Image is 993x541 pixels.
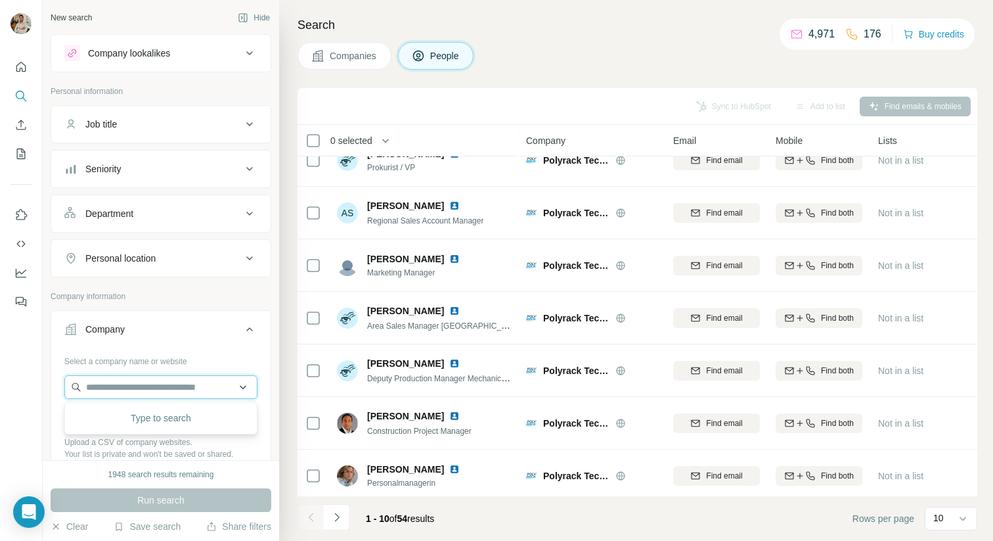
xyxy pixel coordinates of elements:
[878,155,923,166] span: Not in a list
[51,12,92,24] div: New search
[367,267,475,279] span: Marketing Manager
[776,256,862,275] button: Find both
[821,365,854,377] span: Find both
[366,513,389,524] span: 1 - 10
[543,312,609,325] span: Polyrack Tech Group
[543,154,609,167] span: Polyrack Tech Group
[776,361,862,381] button: Find both
[64,436,257,448] p: Upload a CSV of company websites.
[706,470,742,482] span: Find email
[526,155,537,166] img: Logo of Polyrack Tech Group
[337,465,358,486] img: Avatar
[11,261,32,285] button: Dashboard
[878,208,923,218] span: Not in a list
[11,142,32,166] button: My lists
[821,154,854,166] span: Find both
[11,55,32,79] button: Quick start
[543,469,609,482] span: Polyrack Tech Group
[821,312,854,324] span: Find both
[821,417,854,429] span: Find both
[324,504,350,530] button: Navigate to next page
[449,200,460,211] img: LinkedIn logo
[13,496,45,528] div: Open Intercom Messenger
[298,16,977,34] h4: Search
[367,199,444,212] span: [PERSON_NAME]
[337,255,358,276] img: Avatar
[449,358,460,369] img: LinkedIn logo
[114,520,181,533] button: Save search
[449,254,460,264] img: LinkedIn logo
[337,202,358,223] div: AS
[673,466,760,486] button: Find email
[367,320,523,331] span: Area Sales Manager [GEOGRAPHIC_DATA]
[673,413,760,433] button: Find email
[878,313,923,323] span: Not in a list
[776,151,862,170] button: Find both
[776,308,862,328] button: Find both
[526,134,565,147] span: Company
[706,417,742,429] span: Find email
[776,203,862,223] button: Find both
[11,203,32,227] button: Use Surfe on LinkedIn
[337,150,358,171] img: Avatar
[64,448,257,460] p: Your list is private and won't be saved or shared.
[673,134,696,147] span: Email
[706,365,742,377] span: Find email
[526,208,537,218] img: Logo of Polyrack Tech Group
[367,373,532,383] span: Deputy Production Manager Mechanics Plant 4
[776,134,803,147] span: Mobile
[367,463,444,476] span: [PERSON_NAME]
[11,113,32,137] button: Enrich CSV
[389,513,397,524] span: of
[673,203,760,223] button: Find email
[397,513,408,524] span: 54
[526,471,537,481] img: Logo of Polyrack Tech Group
[367,477,475,489] span: Personalmanagerin
[864,26,881,42] p: 176
[543,259,609,272] span: Polyrack Tech Group
[337,360,358,381] img: Avatar
[673,256,760,275] button: Find email
[526,365,537,376] img: Logo of Polyrack Tech Group
[673,361,760,381] button: Find email
[878,365,923,376] span: Not in a list
[706,260,742,271] span: Find email
[706,312,742,324] span: Find email
[543,206,609,220] span: Polyrack Tech Group
[367,357,444,370] span: [PERSON_NAME]
[337,308,358,329] img: Avatar
[206,520,271,533] button: Share filters
[673,308,760,328] button: Find email
[449,411,460,421] img: LinkedIn logo
[367,427,472,436] span: Construction Project Manager
[337,413,358,434] img: Avatar
[11,84,32,108] button: Search
[526,260,537,271] img: Logo of Polyrack Tech Group
[64,350,257,367] div: Select a company name or website
[367,162,475,174] span: Prokurist / VP
[51,108,271,140] button: Job title
[776,413,862,433] button: Find both
[88,47,170,60] div: Company lookalikes
[367,304,444,318] span: [PERSON_NAME]
[68,405,254,431] div: Type to search
[543,417,609,430] span: Polyrack Tech Group
[51,520,88,533] button: Clear
[51,85,271,97] p: Personal information
[51,198,271,229] button: Department
[776,466,862,486] button: Find both
[903,25,964,43] button: Buy credits
[51,243,271,274] button: Personal location
[878,134,897,147] span: Lists
[229,8,279,28] button: Hide
[51,291,271,302] p: Company information
[85,162,121,176] div: Seniority
[852,512,914,525] span: Rows per page
[821,260,854,271] span: Find both
[878,418,923,429] span: Not in a list
[11,13,32,34] img: Avatar
[449,464,460,475] img: LinkedIn logo
[430,49,460,62] span: People
[330,134,372,147] span: 0 selected
[878,471,923,481] span: Not in a list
